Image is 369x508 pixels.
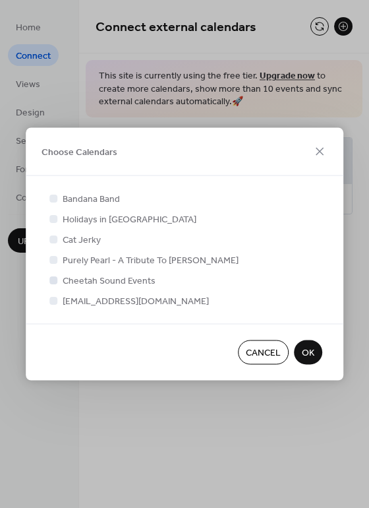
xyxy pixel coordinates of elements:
span: Holidays in [GEOGRAPHIC_DATA] [63,213,196,227]
span: Purely Pearl - A Tribute To [PERSON_NAME] [63,254,239,268]
span: Choose Calendars [42,146,117,160]
button: OK [294,340,322,365]
button: Cancel [238,340,289,365]
span: Cheetah Sound Events [63,274,156,288]
span: Bandana Band [63,193,120,206]
span: [EMAIL_ADDRESS][DOMAIN_NAME] [63,295,209,309]
span: Cat Jerky [63,234,101,247]
span: OK [302,346,314,360]
span: Cancel [246,346,281,360]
